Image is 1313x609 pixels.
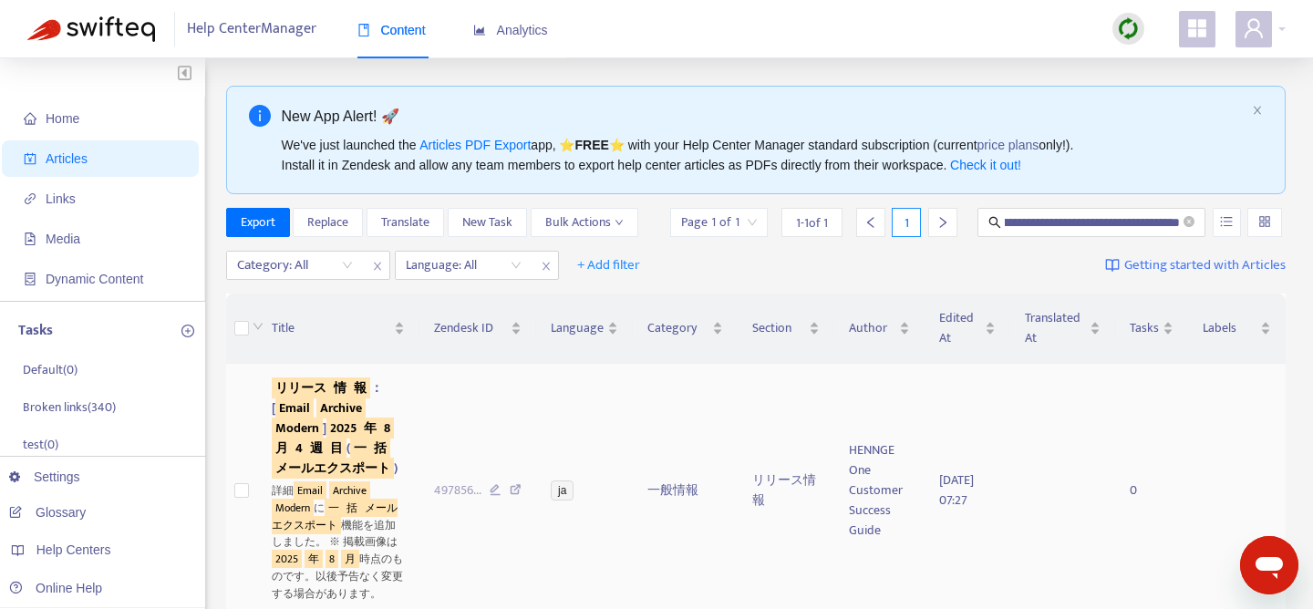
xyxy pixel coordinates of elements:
[46,272,143,286] span: Dynamic Content
[864,216,877,229] span: left
[46,151,88,166] span: Articles
[282,135,1246,175] div: We've just launched the app, ⭐ ⭐️ with your Help Center Manager standard subscription (current on...
[46,232,80,246] span: Media
[1243,17,1265,39] span: user
[1213,208,1241,237] button: unordered-list
[24,273,36,285] span: container
[939,308,982,348] span: Edited At
[272,418,323,439] sqkw: Modern
[1105,251,1286,280] a: Getting started with Articles
[367,208,444,237] button: Translate
[419,294,536,364] th: Zendesk ID
[272,550,302,568] sqkw: 2025
[370,438,390,459] sqkw: 括
[46,191,76,206] span: Links
[46,111,79,126] span: Home
[350,377,370,398] sqkw: 報
[316,397,366,418] sqkw: Archive
[282,105,1246,128] div: New App Alert! 🚀
[936,216,949,229] span: right
[1188,294,1286,364] th: Labels
[241,212,275,232] span: Export
[23,360,78,379] p: Default ( 0 )
[272,377,330,398] sqkw: リリース
[36,542,111,557] span: Help Centers
[381,212,429,232] span: Translate
[257,294,420,364] th: Title
[574,138,608,152] b: FREE
[380,418,394,439] sqkw: 8
[1184,216,1194,227] span: close-circle
[448,208,527,237] button: New Task
[326,438,346,459] sqkw: 目
[326,550,338,568] sqkw: 8
[551,480,574,501] span: ja
[551,318,604,338] span: Language
[1010,294,1115,364] th: Translated At
[939,470,974,511] span: [DATE] 07:27
[834,294,925,364] th: Author
[977,138,1039,152] a: price plans
[272,377,398,479] span: ：[ ] ( )
[329,481,370,500] sqkw: Archive
[1124,255,1286,276] span: Getting started with Articles
[272,458,394,479] sqkw: メールエクスポート
[1115,294,1188,364] th: Tasks
[1130,318,1159,338] span: Tasks
[1184,214,1194,232] span: close-circle
[272,318,391,338] span: Title
[357,24,370,36] span: book
[738,294,834,364] th: Section
[27,16,155,42] img: Swifteq
[1220,215,1233,228] span: unordered-list
[1186,17,1208,39] span: appstore
[272,499,314,517] sqkw: Modern
[307,212,348,232] span: Replace
[9,470,80,484] a: Settings
[1240,536,1298,594] iframe: 開啟傳訊視窗按鈕
[925,294,1011,364] th: Edited At
[1117,17,1140,40] img: sync.dc5367851b00ba804db3.png
[275,397,314,418] sqkw: Email
[9,505,86,520] a: Glossary
[294,481,326,500] sqkw: Email
[23,397,116,417] p: Broken links ( 340 )
[24,112,36,125] span: home
[752,318,805,338] span: Section
[325,499,343,517] sqkw: 一
[326,418,360,439] sqkw: 2025
[330,377,350,398] sqkw: 情
[272,438,292,459] sqkw: 月
[1025,308,1086,348] span: Translated At
[226,208,290,237] button: Export
[434,318,507,338] span: Zendesk ID
[272,479,406,603] div: 詳細 に 機能を追加しました。 ※ 掲載画像は 時点のものです。以後予告なく変更する場合があります。
[305,550,323,568] sqkw: 年
[1252,105,1263,116] span: close
[473,24,486,36] span: area-chart
[531,208,638,237] button: Bulk Actionsdown
[306,438,326,459] sqkw: 週
[849,318,895,338] span: Author
[253,321,264,332] span: down
[950,158,1021,172] a: Check it out!
[473,23,548,37] span: Analytics
[18,320,53,342] p: Tasks
[615,218,624,227] span: down
[892,208,921,237] div: 1
[24,232,36,245] span: file-image
[988,216,1001,229] span: search
[1105,258,1120,273] img: image-link
[24,192,36,205] span: link
[357,23,426,37] span: Content
[647,318,708,338] span: Category
[633,294,738,364] th: Category
[293,208,363,237] button: Replace
[341,550,359,568] sqkw: 月
[1252,105,1263,117] button: close
[545,212,624,232] span: Bulk Actions
[181,325,194,337] span: plus-circle
[249,105,271,127] span: info-circle
[419,138,531,152] a: Articles PDF Export
[1203,318,1256,338] span: Labels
